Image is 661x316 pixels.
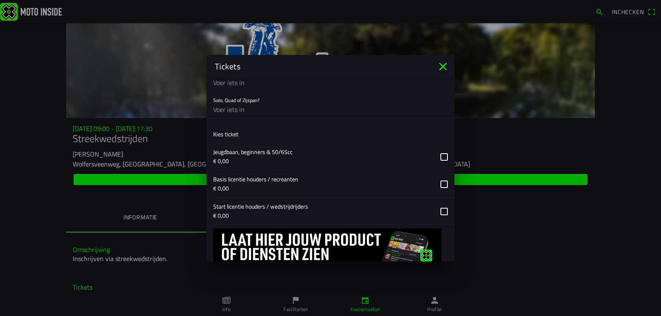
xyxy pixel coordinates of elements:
ion-label: Kies ticket [213,130,238,138]
ion-icon: close [436,60,449,73]
input: Voer iets in [213,101,448,118]
ion-title: Tickets [207,60,436,73]
img: 0moMHOOY3raU3U3gHW5KpNDKZy0idSAADlCDDHtX.jpg [213,228,442,271]
input: Voer iets in [213,74,448,91]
